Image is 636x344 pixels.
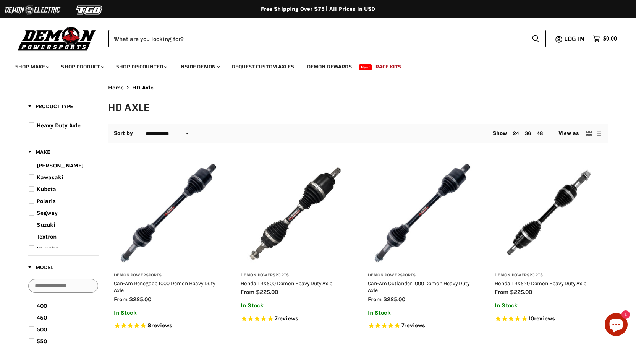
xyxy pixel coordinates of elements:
[37,314,47,321] span: 450
[301,59,358,75] a: Demon Rewards
[108,84,608,91] nav: Breadcrumbs
[37,162,84,169] span: [PERSON_NAME]
[28,264,53,271] span: Model
[28,103,73,112] button: Filter by Product Type
[493,130,507,136] span: Show
[10,59,54,75] a: Shop Make
[147,322,172,329] span: 8 reviews
[114,322,222,330] span: Rated 4.8 out of 5 stars 8 reviews
[275,315,298,322] span: 7 reviews
[589,33,621,44] a: $0.00
[4,3,61,17] img: Demon Electric Logo 2
[37,198,56,204] span: Polaris
[108,30,546,47] form: Product
[368,159,476,267] img: Can-Am Outlander 1000 Demon Heavy Duty Axle
[151,322,172,329] span: reviews
[114,159,222,267] img: Can-Am Renegade 1000 Demon Heavy Duty Axle
[28,279,98,293] input: Search Options
[15,25,99,52] img: Demon Powersports
[28,103,73,110] span: Product Type
[241,159,349,267] img: Honda TRX500 Demon Heavy Duty Axle
[132,84,154,91] span: HD Axle
[28,149,50,155] span: Make
[37,209,58,216] span: Segway
[37,186,56,193] span: Kubota
[129,296,151,303] span: $225.00
[108,30,526,47] input: When autocomplete results are available use up and down arrows to review and enter to select
[108,101,608,114] h1: HD Axle
[28,264,53,273] button: Filter by Model
[277,315,298,322] span: reviews
[241,302,349,309] p: In Stock
[37,122,81,129] span: Heavy Duty Axle
[241,315,349,323] span: Rated 5.0 out of 5 stars 7 reviews
[241,280,332,286] a: Honda TRX500 Demon Heavy Duty Axle
[37,302,47,309] span: 400
[495,289,508,295] span: from
[368,296,382,303] span: from
[495,315,603,323] span: Rated 4.8 out of 5 stars 10 reviews
[359,64,372,70] span: New!
[37,233,57,240] span: Textron
[114,280,215,293] a: Can-Am Renegade 1000 Demon Heavy Duty Axle
[55,59,109,75] a: Shop Product
[401,322,425,329] span: 7 reviews
[13,6,624,13] div: Free Shipping Over $75 | All Prices In USD
[37,221,55,228] span: Suzuki
[61,3,118,17] img: TGB Logo 2
[495,273,603,278] h3: Demon Powersports
[383,296,405,303] span: $225.00
[368,322,476,330] span: Rated 5.0 out of 5 stars 7 reviews
[10,56,615,75] ul: Main menu
[495,302,603,309] p: In Stock
[114,310,222,316] p: In Stock
[510,289,532,295] span: $225.00
[513,130,519,136] a: 24
[368,273,476,278] h3: Demon Powersports
[564,34,584,44] span: Log in
[529,315,555,322] span: 10 reviews
[241,273,349,278] h3: Demon Powersports
[114,130,133,136] label: Sort by
[585,130,593,137] button: grid view
[602,313,630,338] inbox-online-store-chat: Shopify online store chat
[37,326,47,333] span: 500
[108,124,608,143] nav: Collection utilities
[108,84,124,91] a: Home
[114,296,128,303] span: from
[603,35,617,42] span: $0.00
[28,148,50,158] button: Filter by Make
[526,30,546,47] button: Search
[226,59,300,75] a: Request Custom Axles
[110,59,172,75] a: Shop Discounted
[525,130,531,136] a: 36
[558,130,579,136] span: View as
[495,159,603,267] img: Honda TRX520 Demon Heavy Duty Axle
[537,130,543,136] a: 48
[173,59,225,75] a: Inside Demon
[37,245,59,252] span: Yamaha
[370,59,407,75] a: Race Kits
[368,280,469,293] a: Can-Am Outlander 1000 Demon Heavy Duty Axle
[534,315,555,322] span: reviews
[404,322,425,329] span: reviews
[561,36,589,42] a: Log in
[241,289,254,295] span: from
[595,130,603,137] button: list view
[368,310,476,316] p: In Stock
[114,273,222,278] h3: Demon Powersports
[256,289,278,295] span: $225.00
[37,174,63,181] span: Kawasaki
[495,280,586,286] a: Honda TRX520 Demon Heavy Duty Axle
